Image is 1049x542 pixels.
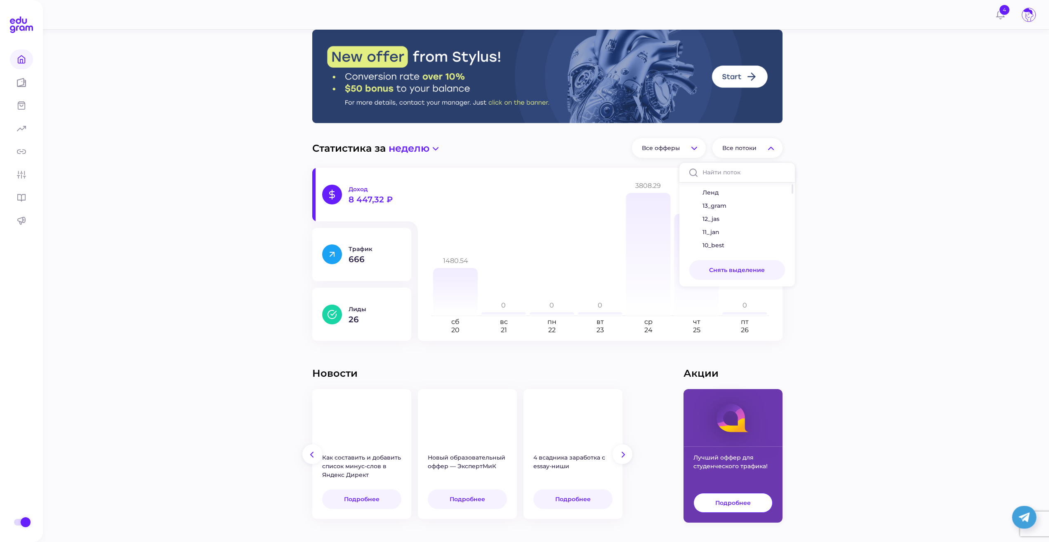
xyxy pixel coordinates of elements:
div: Статистика за [312,138,783,158]
img: Stylus Banner [312,30,783,123]
span: Все офферы [642,144,680,152]
button: Трафик666 [312,228,411,281]
tspan: 0 [598,301,602,309]
p: Лучший оффер для студенческого трафика! [684,447,783,493]
tspan: 0 [549,301,554,309]
span: 10_best [702,242,724,249]
div: Как составить и добавить список минус-слов в Яндекс Директ [312,447,411,489]
span: Снять выделение [709,266,765,274]
span: Ленд [702,189,719,196]
text: ср [644,318,652,326]
div: Новости [312,367,684,379]
text: 26 [741,326,749,334]
span: 11_jan [702,228,719,236]
span: Подробнее [555,495,591,503]
button: Доход8 447,32 ₽ [312,168,411,221]
a: Подробнее [322,489,401,509]
text: 23 [596,326,604,334]
text: чт [693,318,700,326]
tspan: 1480.54 [443,257,468,265]
p: 26 [349,315,401,324]
span: 12_jas [702,215,719,223]
text: 25 [693,326,700,334]
a: Подробнее [533,489,613,509]
div: 4 всадника заработка с essay-ниши [523,447,622,489]
a: Подробнее [693,493,773,513]
p: Трафик [349,245,401,253]
text: 24 [644,326,652,334]
span: Подробнее [344,495,380,503]
span: Подробнее [450,495,485,503]
p: 666 [349,255,401,263]
button: Лиды26 [312,288,411,341]
text: пн [547,318,556,326]
text: вт [596,318,604,326]
div: Акции [684,367,783,379]
text: 20 [451,326,460,334]
text: пт [741,318,749,326]
button: 4 [992,7,1009,23]
span: Подробнее [715,499,751,507]
a: Подробнее [428,489,507,509]
div: Новый образовательный оффер — ЭкспертМиК [418,447,517,489]
span: неделю [389,142,429,154]
button: Снять выделение [689,260,785,280]
text: сб [451,318,460,326]
tspan: 0 [501,301,506,309]
text: вс [500,318,507,326]
tspan: 3808.29 [635,182,661,190]
text: 21 [500,326,507,334]
span: 4 [999,4,1010,16]
text: 22 [548,326,556,334]
span: Все потоки [722,144,757,152]
p: Лиды [349,305,401,313]
tspan: 0 [742,301,747,309]
p: 8 447,32 ₽ [349,195,401,204]
p: Доход [349,185,401,193]
input: Найти поток [679,163,795,182]
span: 13_gram [702,202,726,209]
